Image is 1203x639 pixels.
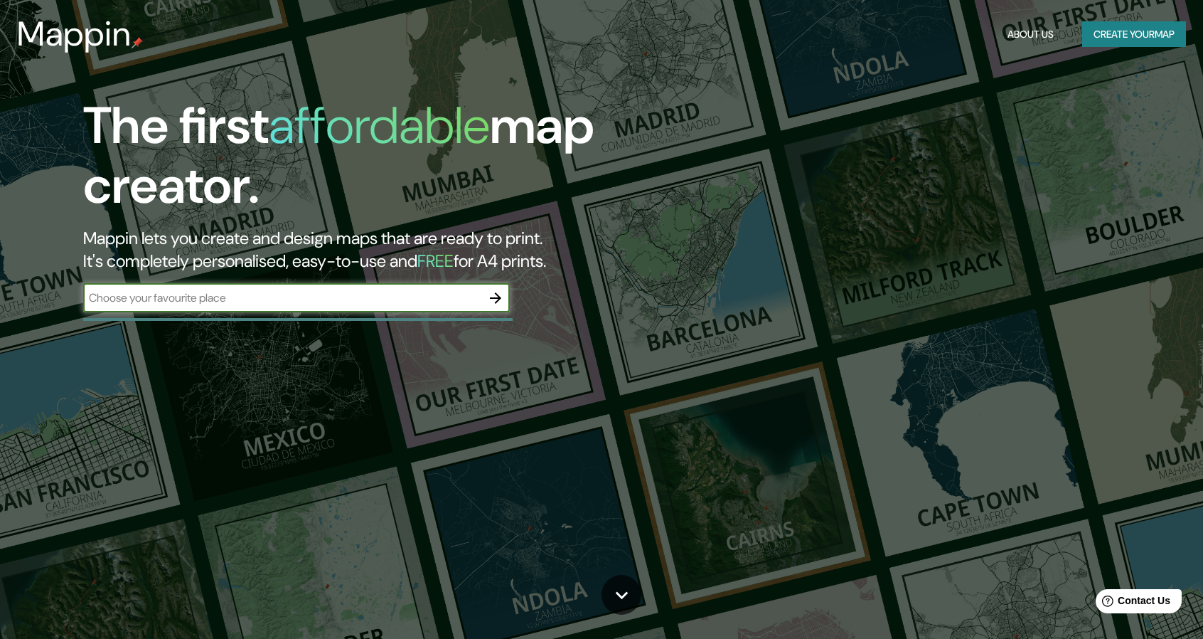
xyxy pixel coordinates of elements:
h2: Mappin lets you create and design maps that are ready to print. It's completely personalised, eas... [83,227,685,273]
h1: affordable [269,93,490,159]
h1: The first map creator. [83,96,685,227]
input: Choose your favourite place [83,290,481,306]
img: mappin-pin [132,37,143,48]
iframe: Help widget launcher [1076,583,1187,623]
h3: Mappin [17,14,132,54]
button: About Us [1002,21,1059,48]
button: Create yourmap [1082,21,1186,48]
h5: FREE [417,250,454,272]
